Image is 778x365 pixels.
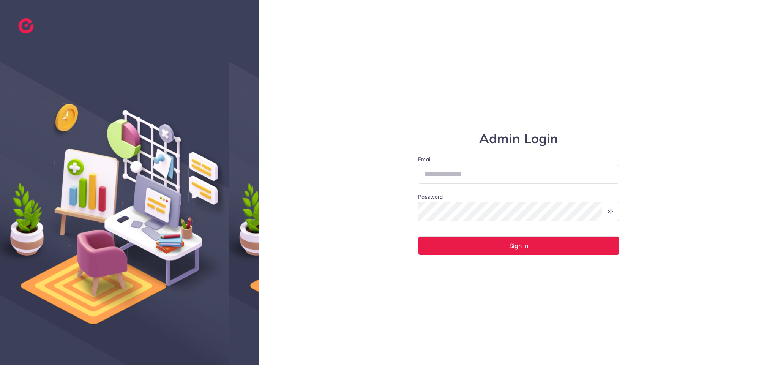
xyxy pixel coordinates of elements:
label: Email [418,155,619,163]
label: Password [418,193,443,201]
button: Sign In [418,236,619,255]
h1: Admin Login [418,131,619,147]
span: Sign In [509,243,528,249]
img: logo [18,18,34,33]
